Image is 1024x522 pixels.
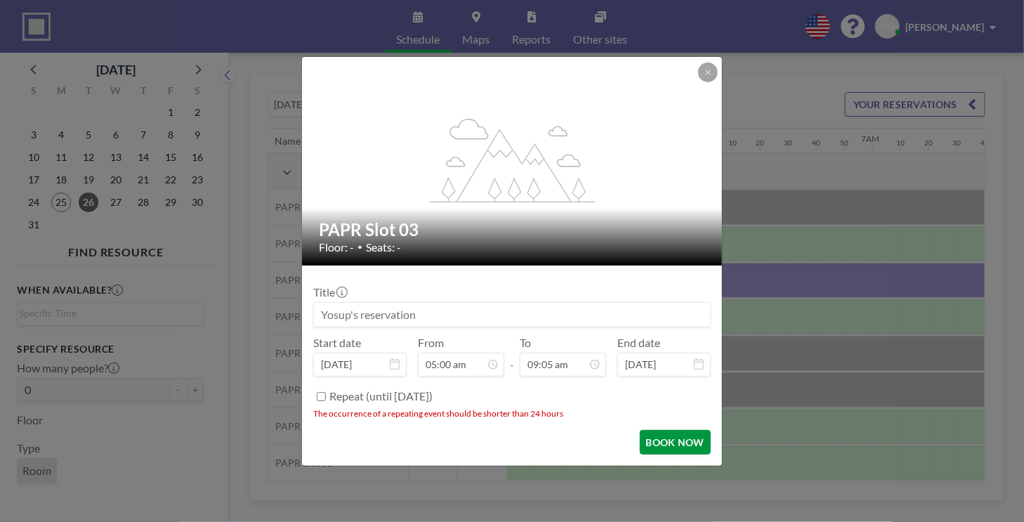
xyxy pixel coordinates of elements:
[329,389,433,403] label: Repeat (until [DATE])
[418,336,444,350] label: From
[617,336,660,350] label: End date
[319,240,354,254] span: Floor: -
[520,336,531,350] label: To
[510,341,514,372] span: -
[319,219,707,240] h2: PAPR Slot 03
[313,285,346,299] label: Title
[640,430,711,455] button: BOOK NOW
[366,240,401,254] span: Seats: -
[357,242,362,252] span: •
[313,336,361,350] label: Start date
[430,117,596,202] g: flex-grow: 1.2;
[313,408,711,419] li: The occurrence of a repeating event should be shorter than 24 hours
[314,303,710,327] input: Yosup's reservation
